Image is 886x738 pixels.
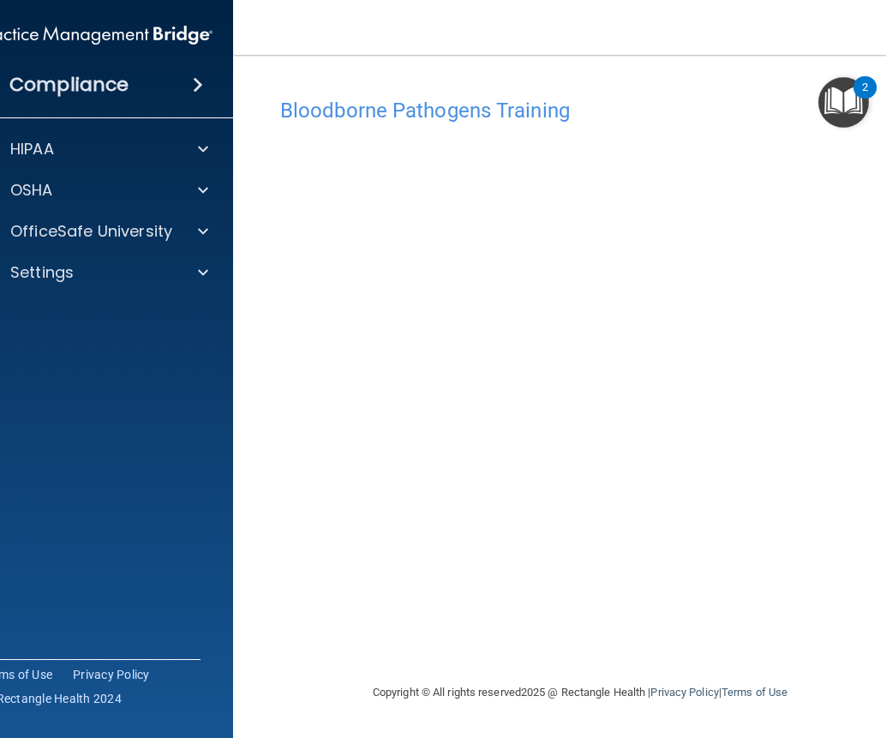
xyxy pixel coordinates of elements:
a: Privacy Policy [650,686,718,699]
div: 2 [862,87,868,110]
p: OSHA [10,180,53,201]
p: Settings [10,262,74,283]
a: Privacy Policy [73,666,150,683]
h4: Bloodborne Pathogens Training [280,99,880,122]
h4: Compliance [9,73,129,97]
a: Terms of Use [721,686,787,699]
p: HIPAA [10,139,54,159]
button: Open Resource Center, 2 new notifications [818,77,869,128]
iframe: bbp [280,131,880,658]
p: OfficeSafe University [10,221,172,242]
